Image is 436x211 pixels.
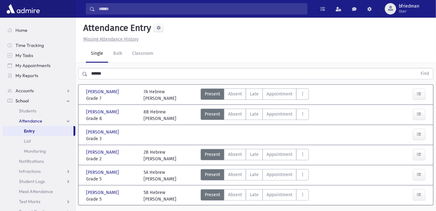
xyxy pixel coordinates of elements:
span: Appointment [267,111,292,117]
img: AdmirePro [5,3,41,15]
div: AttTypes [201,88,309,102]
span: Late [250,151,259,158]
span: Present [205,151,220,158]
span: Late [250,171,259,178]
div: AttTypes [201,189,309,202]
span: Grade 7 [86,95,138,102]
span: [PERSON_NAME] [86,169,120,176]
span: bfriedman [399,4,420,9]
span: Absent [228,151,242,158]
span: Absent [228,171,242,178]
a: List [3,136,75,146]
a: My Reports [3,71,75,81]
a: Single [86,45,108,63]
a: Meal Attendance [3,186,75,197]
div: 2B Hebrew [PERSON_NAME] [144,149,177,162]
span: List [24,138,31,144]
span: My Tasks [15,53,33,58]
span: Students [19,108,36,114]
div: AttTypes [201,149,309,162]
span: Late [250,91,259,97]
span: Monitoring [24,148,46,154]
a: Bulk [108,45,127,63]
h5: Attendance Entry [81,23,151,33]
span: Meal Attendance [19,189,53,194]
span: Absent [228,191,242,198]
span: Grade 5 [86,196,138,202]
a: Home [3,25,75,35]
a: Entry [3,126,74,136]
u: Missing Attendance History [83,37,138,42]
span: Entry [24,128,35,134]
span: Appointment [267,151,292,158]
span: [PERSON_NAME] [86,149,120,156]
span: Grade 2 [86,156,138,162]
span: My Appointments [15,63,50,68]
span: Grade 3 [86,135,138,142]
span: Notifications [19,158,44,164]
span: Grade 8 [86,115,138,122]
span: [PERSON_NAME] [86,88,120,95]
span: Late [250,111,259,117]
span: Home [15,27,27,33]
a: Missing Attendance History [81,37,138,42]
input: Search [95,3,307,14]
span: [PERSON_NAME] [86,109,120,115]
span: Infractions [19,168,41,174]
span: Absent [228,91,242,97]
div: AttTypes [201,169,309,182]
span: [PERSON_NAME] [86,189,120,196]
span: Present [205,91,220,97]
a: Infractions [3,166,75,176]
span: User [399,9,420,14]
a: Classroom [127,45,158,63]
span: Student Logs [19,179,45,184]
a: Test Marks [3,197,75,207]
span: Accounts [15,88,34,94]
a: School [3,96,75,106]
span: [PERSON_NAME] [86,129,120,135]
a: My Appointments [3,60,75,71]
span: Appointment [267,171,292,178]
a: Time Tracking [3,40,75,50]
a: Student Logs [3,176,75,186]
span: Test Marks [19,199,40,204]
span: Appointment [267,191,292,198]
span: Grade 5 [86,176,138,182]
span: Present [205,191,220,198]
a: Accounts [3,86,75,96]
span: School [15,98,29,104]
span: Attendance [19,118,42,124]
span: My Reports [15,73,38,78]
span: Present [205,171,220,178]
div: 7A Hebrew [PERSON_NAME] [144,88,177,102]
a: My Tasks [3,50,75,60]
div: 5B Hebrew [PERSON_NAME] [144,189,177,202]
a: Attendance [3,116,75,126]
div: AttTypes [201,109,309,122]
span: Appointment [267,91,292,97]
div: 5A Hebrew [PERSON_NAME] [144,169,177,182]
span: Late [250,191,259,198]
a: Notifications [3,156,75,166]
a: Students [3,106,75,116]
button: Find [417,68,433,79]
div: 8B Hebrew [PERSON_NAME] [144,109,177,122]
span: Time Tracking [15,43,44,48]
span: Present [205,111,220,117]
span: Absent [228,111,242,117]
a: Monitoring [3,146,75,156]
